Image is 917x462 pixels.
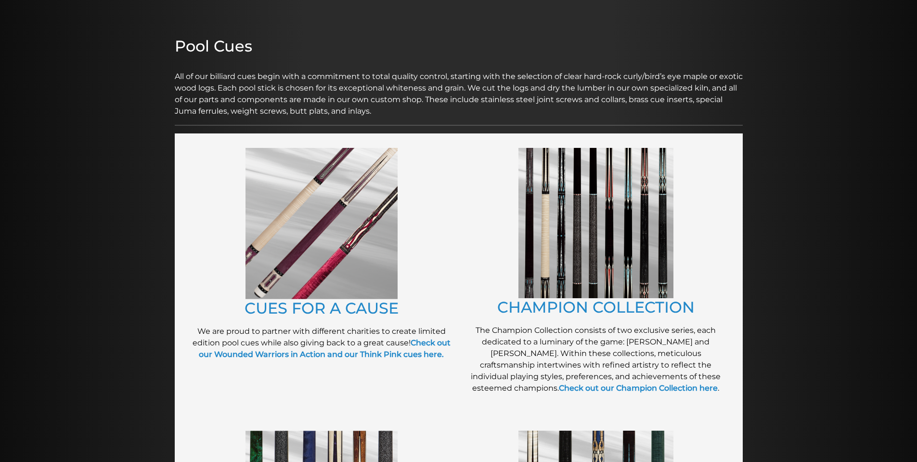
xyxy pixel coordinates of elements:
[497,298,695,317] a: CHAMPION COLLECTION
[175,59,743,117] p: All of our billiard cues begin with a commitment to total quality control, starting with the sele...
[464,325,728,394] p: The Champion Collection consists of two exclusive series, each dedicated to a luminary of the gam...
[175,37,743,55] h2: Pool Cues
[189,326,454,360] p: We are proud to partner with different charities to create limited edition pool cues while also g...
[559,383,718,393] a: Check out our Champion Collection here
[199,338,451,359] a: Check out our Wounded Warriors in Action and our Think Pink cues here.
[245,299,399,317] a: CUES FOR A CAUSE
